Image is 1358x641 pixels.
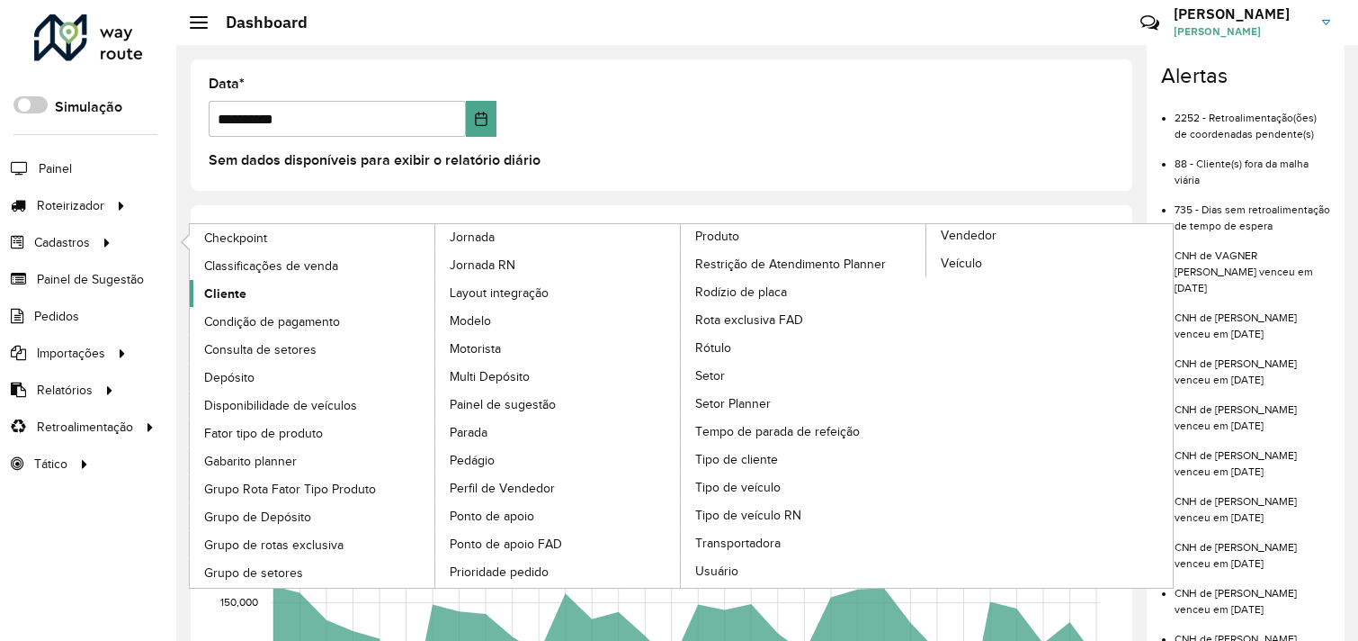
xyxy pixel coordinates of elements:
span: Restrição de Atendimento Planner [695,255,886,274]
a: Gabarito planner [190,447,436,474]
a: Setor Planner [681,390,927,417]
span: [PERSON_NAME] [1174,23,1309,40]
span: Retroalimentação [37,418,133,437]
a: Rota exclusiva FAD [681,306,927,333]
span: Cliente [204,284,246,303]
span: Jornada [450,228,495,247]
a: Restrição de Atendimento Planner [681,250,927,277]
h2: Dashboard [208,13,308,32]
span: Checkpoint [204,229,267,248]
span: Disponibilidade de veículos [204,396,357,415]
a: Usuário [681,557,927,584]
h3: [PERSON_NAME] [1174,5,1309,23]
a: Consulta de setores [190,336,436,363]
li: 735 - Dias sem retroalimentação de tempo de espera [1175,188,1330,234]
a: Transportadora [681,529,927,556]
span: Grupo de Depósito [204,508,311,527]
a: Rodízio de placa [681,278,927,305]
h4: Alertas [1161,63,1330,89]
span: Usuário [695,562,738,581]
label: Data [209,73,245,95]
span: Modelo [450,311,491,330]
a: Contato Rápido [1130,4,1169,42]
a: Fator tipo de produto [190,420,436,447]
span: Rota exclusiva FAD [695,311,803,330]
li: 88 - Cliente(s) fora da malha viária [1175,142,1330,188]
span: Perfil de Vendedor [450,479,555,498]
li: CNH de [PERSON_NAME] venceu em [DATE] [1175,342,1330,388]
a: Painel de sugestão [435,391,682,418]
li: CNH de [PERSON_NAME] venceu em [DATE] [1175,434,1330,480]
a: Disponibilidade de veículos [190,392,436,419]
span: Cadastros [34,233,90,252]
a: Grupo Rota Fator Tipo Produto [190,475,436,502]
label: Simulação [55,96,122,118]
li: CNH de [PERSON_NAME] venceu em [DATE] [1175,388,1330,434]
li: CNH de [PERSON_NAME] venceu em [DATE] [1175,296,1330,342]
a: Tempo de parada de refeição [681,418,927,445]
span: Setor [695,366,725,385]
span: Vendedor [941,226,996,245]
span: Rótulo [695,339,731,357]
a: Cliente [190,280,436,307]
a: Tipo de veículo RN [681,501,927,528]
a: Layout integração [435,279,682,306]
a: Ponto de apoio [435,502,682,529]
span: Condição de pagamento [204,312,340,331]
span: Tático [34,455,67,474]
li: 2252 - Retroalimentação(ões) de coordenadas pendente(s) [1175,96,1330,142]
span: Setor Planner [695,394,771,413]
a: Condição de pagamento [190,308,436,335]
span: Roteirizador [37,196,104,215]
span: Tipo de cliente [695,450,778,469]
a: Checkpoint [190,224,436,251]
a: Pedágio [435,447,682,474]
span: Grupo de setores [204,564,303,582]
li: CNH de [PERSON_NAME] venceu em [DATE] [1175,526,1330,572]
a: Produto [435,224,927,588]
a: Tipo de cliente [681,446,927,473]
a: Setor [681,362,927,389]
a: Parada [435,419,682,446]
a: Veículo [926,249,1173,276]
li: CNH de [PERSON_NAME] venceu em [DATE] [1175,572,1330,618]
li: CNH de VAGNER [PERSON_NAME] venceu em [DATE] [1175,234,1330,296]
text: 150,000 [220,596,258,608]
span: Consulta de setores [204,340,317,359]
a: Ponto de apoio FAD [435,530,682,557]
a: Modelo [435,307,682,334]
a: Jornada [190,224,682,588]
span: Gabarito planner [204,452,297,471]
label: Sem dados disponíveis para exibir o relatório diário [209,149,541,171]
button: Choose Date [466,101,496,137]
span: Tipo de veículo [695,478,781,497]
span: Parada [450,423,487,442]
span: Multi Depósito [450,367,530,386]
span: Pedidos [34,307,79,326]
a: Rótulo [681,334,927,361]
a: Grupo de setores [190,559,436,586]
span: Tipo de veículo RN [695,506,801,525]
a: Multi Depósito [435,363,682,390]
a: Vendedor [681,224,1173,588]
span: Tempo de parada de refeição [695,422,860,441]
span: Grupo Rota Fator Tipo Produto [204,480,376,499]
span: Classificações de venda [204,257,338,275]
span: Transportadora [695,534,781,553]
a: Grupo de Depósito [190,503,436,530]
span: Importações [37,344,105,363]
span: Depósito [204,368,255,387]
li: CNH de [PERSON_NAME] venceu em [DATE] [1175,480,1330,526]
span: Jornada RN [450,256,515,275]
a: Depósito [190,364,436,391]
span: Grupo de rotas exclusiva [204,536,344,555]
span: Rodízio de placa [695,283,787,302]
span: Ponto de apoio [450,507,534,526]
span: Pedágio [450,451,495,470]
a: Jornada RN [435,251,682,278]
a: Motorista [435,335,682,362]
span: Veículo [941,254,982,273]
a: Grupo de rotas exclusiva [190,531,436,558]
div: Críticas? Dúvidas? Elogios? Sugestões? Entre em contato conosco! [925,5,1113,54]
a: Tipo de veículo [681,474,927,501]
